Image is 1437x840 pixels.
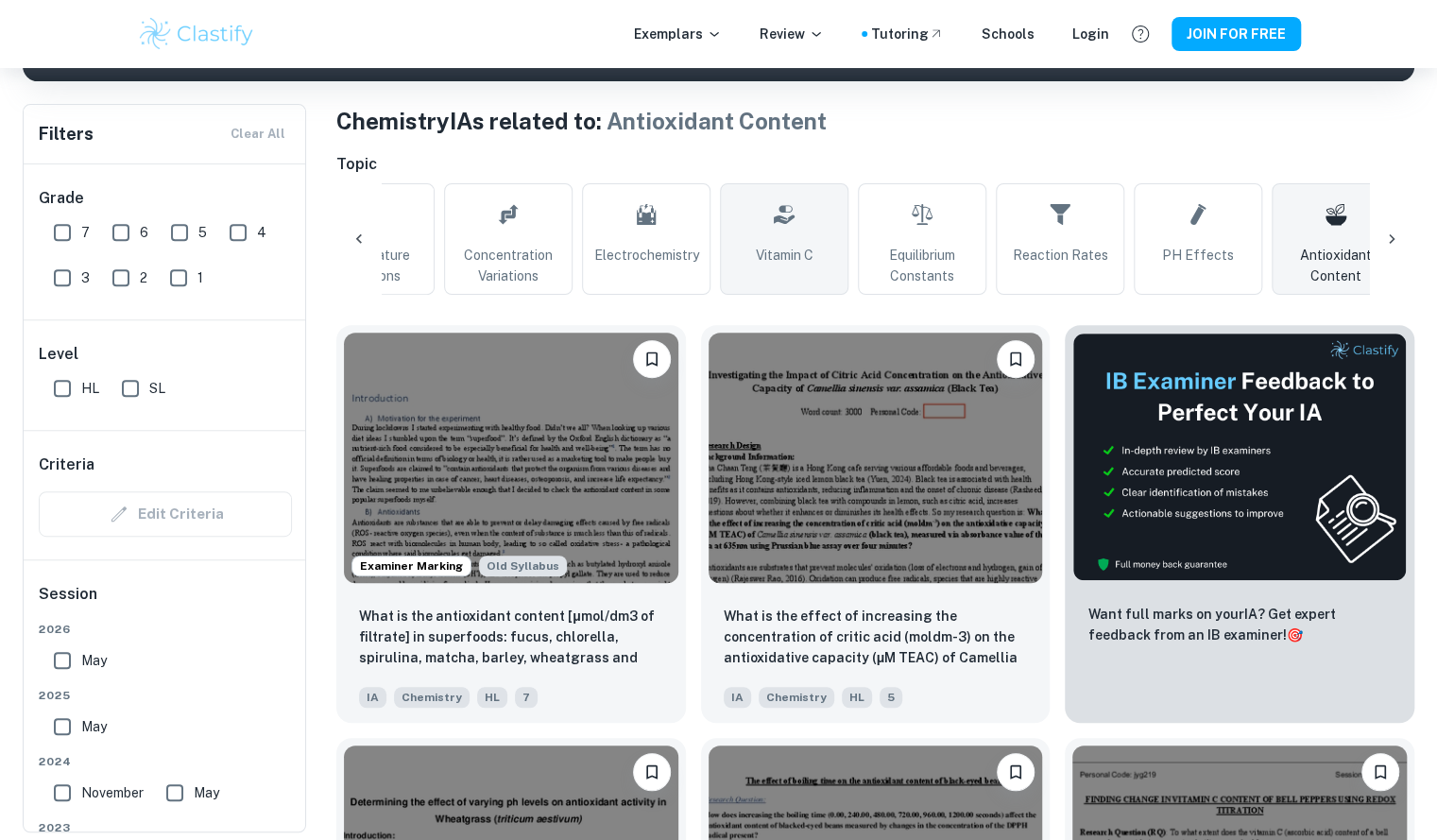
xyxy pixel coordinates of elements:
span: 2023 [39,819,292,836]
a: Please log in to bookmark exemplarsWhat is the effect of increasing the concentration of critic a... [701,325,1051,723]
div: Starting from the May 2025 session, the Chemistry IA requirements have changed. It's OK to refer ... [479,556,567,576]
span: Reaction Rates [1013,245,1108,266]
img: Thumbnail [1072,333,1407,581]
button: Help and Feedback [1124,18,1156,50]
span: May [81,650,107,671]
span: 7 [81,222,90,243]
span: Equilibrium Constants [866,245,978,286]
span: Electrochemistry [594,245,699,266]
span: 6 [140,222,148,243]
span: HL [81,378,99,399]
p: What is the antioxidant content [μmol/dm3 of filtrate] in superfoods: fucus, chlorella, spirulina... [359,606,663,670]
span: Chemistry [759,687,834,708]
span: 2024 [39,753,292,770]
span: 5 [198,222,207,243]
button: Please log in to bookmark exemplars [997,753,1035,791]
p: Review [760,24,824,44]
span: Old Syllabus [479,556,567,576]
span: May [81,716,107,737]
span: SL [149,378,165,399]
button: Please log in to bookmark exemplars [997,340,1035,378]
h6: Criteria [39,454,94,476]
span: Antioxidant Content [607,108,827,134]
a: Examiner MarkingStarting from the May 2025 session, the Chemistry IA requirements have changed. I... [336,325,686,723]
span: 🎯 [1286,627,1302,643]
span: IA [724,687,751,708]
p: What is the effect of increasing the concentration of critic acid (moldm-3) on the antioxidative ... [724,606,1028,670]
p: Want full marks on your IA ? Get expert feedback from an IB examiner! [1087,604,1392,645]
span: Concentration Variations [453,245,564,286]
h6: Level [39,343,292,366]
span: IA [359,687,386,708]
img: Chemistry IA example thumbnail: What is the antioxidant content [μmol/dm [344,333,678,583]
a: Login [1072,24,1109,44]
span: 5 [880,687,902,708]
span: 4 [257,222,266,243]
img: Clastify logo [137,15,257,53]
span: 1 [197,267,203,288]
span: 3 [81,267,90,288]
h6: Session [39,583,292,621]
h6: Topic [336,153,1414,176]
div: Criteria filters are unavailable when searching by topic [39,491,292,537]
a: Schools [982,24,1035,44]
span: November [81,782,144,803]
img: Chemistry IA example thumbnail: What is the effect of increasing the con [709,333,1043,583]
span: HL [477,687,507,708]
span: May [194,782,219,803]
p: Exemplars [634,24,722,44]
span: 2025 [39,687,292,704]
span: 7 [515,687,538,708]
span: HL [842,687,872,708]
span: Examiner Marking [352,557,470,574]
span: Antioxidant Content [1280,245,1392,286]
span: 2 [140,267,147,288]
h1: Chemistry IAs related to: [336,104,1414,138]
h6: Filters [39,121,94,147]
a: Tutoring [871,24,944,44]
span: pH Effects [1162,245,1234,266]
button: Please log in to bookmark exemplars [633,753,671,791]
a: ThumbnailWant full marks on yourIA? Get expert feedback from an IB examiner! [1065,325,1414,723]
span: Vitamin C [756,245,813,266]
span: 2026 [39,621,292,638]
span: Chemistry [394,687,470,708]
h6: Grade [39,187,292,210]
button: Please log in to bookmark exemplars [633,340,671,378]
button: JOIN FOR FREE [1172,17,1301,51]
button: Please log in to bookmark exemplars [1361,753,1399,791]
